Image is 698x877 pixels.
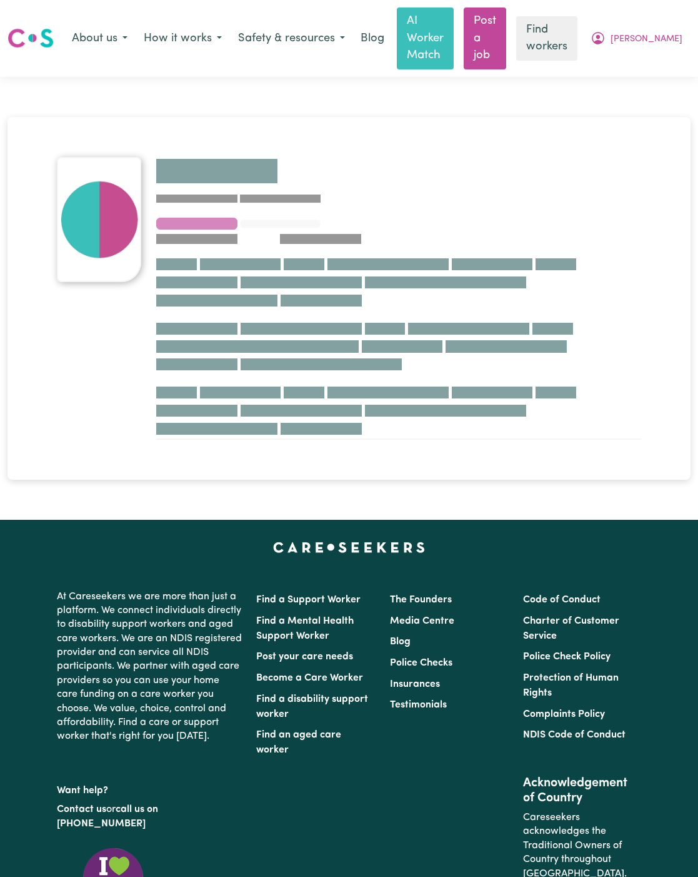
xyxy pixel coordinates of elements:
[390,595,452,605] a: The Founders
[273,542,425,552] a: Careseekers home page
[256,673,363,683] a: Become a Care Worker
[523,616,619,641] a: Charter of Customer Service
[523,709,605,719] a: Complaints Policy
[390,616,454,626] a: Media Centre
[57,585,242,749] p: At Careseekers we are more than just a platform. We connect individuals directly to disability su...
[7,27,54,49] img: Careseekers logo
[390,658,452,668] a: Police Checks
[523,730,626,740] a: NDIS Code of Conduct
[523,673,619,698] a: Protection of Human Rights
[582,26,691,52] button: My Account
[230,26,353,52] button: Safety & resources
[64,26,136,52] button: About us
[57,798,242,836] p: or
[397,8,454,69] a: AI Worker Match
[523,595,601,605] a: Code of Conduct
[464,8,506,69] a: Post a job
[136,26,230,52] button: How it works
[256,616,354,641] a: Find a Mental Health Support Worker
[523,652,611,662] a: Police Check Policy
[516,16,577,61] a: Find workers
[256,694,368,719] a: Find a disability support worker
[57,779,242,798] p: Want help?
[390,637,411,647] a: Blog
[353,25,392,53] a: Blog
[256,730,341,755] a: Find an aged care worker
[7,24,54,53] a: Careseekers logo
[57,804,158,828] a: call us on [PHONE_NUMBER]
[523,776,641,806] h2: Acknowledgement of Country
[390,679,440,689] a: Insurances
[256,595,361,605] a: Find a Support Worker
[57,804,106,814] a: Contact us
[611,33,682,46] span: [PERSON_NAME]
[256,652,353,662] a: Post your care needs
[390,700,447,710] a: Testimonials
